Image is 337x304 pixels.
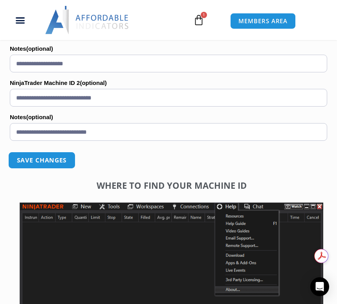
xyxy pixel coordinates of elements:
[80,79,106,86] span: (optional)
[10,43,327,55] label: Notes
[310,277,329,296] div: Open Intercom Messenger
[10,111,327,123] label: Notes
[26,45,53,52] span: (optional)
[201,12,207,18] span: 1
[45,6,130,34] img: LogoAI | Affordable Indicators – NinjaTrader
[10,77,327,89] label: NinjaTrader Machine ID 2
[238,18,288,24] span: MEMBERS AREA
[26,114,53,120] span: (optional)
[4,13,37,28] div: Menu Toggle
[20,180,323,190] h4: Where to find your Machine ID
[8,152,75,169] button: Save changes
[230,13,296,29] a: MEMBERS AREA
[181,9,216,31] a: 1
